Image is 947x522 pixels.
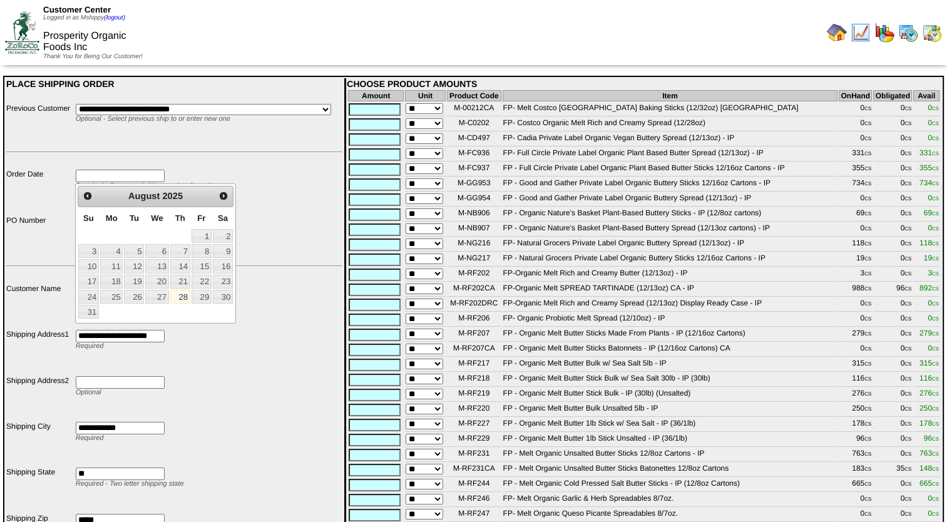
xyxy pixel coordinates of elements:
td: 178 [839,418,872,432]
td: M-RF231CA [447,463,501,477]
a: 31 [78,305,99,319]
td: Order Date [6,169,74,213]
td: 96 [873,283,912,297]
td: FP - Melt Organic Cold Pressed Salt Butter Sticks - IP (12/8oz Cartons) [503,478,838,492]
span: CS [904,241,911,247]
span: CS [932,271,939,277]
span: CS [904,151,911,156]
td: 0 [873,118,912,131]
span: 178 [919,419,939,427]
td: M-RF227 [447,418,501,432]
span: CS [864,421,871,427]
td: 0 [873,373,912,387]
span: 0 [928,193,939,202]
td: 0 [873,388,912,402]
th: Obligated [873,90,912,101]
span: CS [904,166,911,171]
span: August [128,192,160,202]
span: Prev [83,191,93,201]
a: 3 [78,244,99,258]
td: M-RF207 [447,328,501,342]
td: FP - Organic Nature's Basket Plant-Based Buttery Sticks - IP (12/8oz cartons) [503,208,838,222]
td: M-NB906 [447,208,501,222]
td: 0 [873,418,912,432]
span: CS [864,301,871,307]
span: CS [932,226,939,232]
span: CS [932,346,939,352]
td: FP- Cadia Private Label Organic Vegan Buttery Spread (12/13oz) - IP [503,133,838,146]
a: 6 [145,244,168,258]
span: Prosperity Organic Foods Inc [43,31,126,53]
span: CS [864,406,871,412]
a: 9 [213,244,233,258]
td: 3 [839,268,872,282]
span: CS [904,496,911,502]
td: 0 [839,313,872,327]
td: M-RF217 [447,358,501,372]
span: CS [864,391,871,397]
td: 276 [839,388,872,402]
div: CHOOSE PRODUCT AMOUNTS [347,79,941,89]
td: M-RF244 [447,478,501,492]
td: M-RF247 [447,508,501,522]
td: M-RF202 [447,268,501,282]
td: PO Number [6,215,74,260]
td: FP- Costco Organic Melt Rich and Creamy Spread (12/28oz) [503,118,838,131]
td: FP - Organic Melt Butter 1lb Stick w/ Sea Salt - IP (36/1lb) [503,418,838,432]
td: 279 [839,328,872,342]
span: CS [864,451,871,457]
span: CS [904,451,911,457]
span: CS [904,226,911,232]
td: M-GG954 [447,193,501,207]
span: CS [864,226,871,232]
span: 665 [919,479,939,488]
td: 0 [839,508,872,522]
span: Optional - Select previous ship to or enter new one [76,115,230,123]
span: CS [864,136,871,141]
td: 19 [839,253,872,267]
span: CS [932,121,939,126]
td: FP - Good and Gather Private Label Organic Buttery Spread (12/13oz) - IP [503,193,838,207]
span: CS [864,271,871,277]
td: 0 [873,328,912,342]
span: 19 [924,253,939,262]
span: Wednesday [151,213,163,223]
span: CS [864,436,871,442]
img: ZoRoCo_Logo(Green%26Foil)%20jpg.webp [5,11,39,53]
span: CS [864,121,871,126]
td: 0 [839,133,872,146]
span: CS [864,496,871,502]
a: 12 [124,259,144,273]
a: (logout) [104,14,125,21]
span: CS [904,436,911,442]
td: 69 [839,208,872,222]
img: home.gif [827,23,847,43]
td: 0 [873,103,912,116]
td: M-C0202 [447,118,501,131]
th: Avail [913,90,939,101]
td: FP - Organic Melt Butter Sticks Batonnets - IP (12/16oz Cartons) CA [503,343,838,357]
td: M-GG953 [447,178,501,192]
span: Monday [106,213,118,223]
td: 665 [839,478,872,492]
td: 0 [873,358,912,372]
span: 0 [928,344,939,352]
span: 0 [928,299,939,307]
span: CS [864,106,871,111]
td: 0 [873,208,912,222]
span: CS [932,406,939,412]
td: FP-Organic Melt Rich and Creamy Butter (12/13oz) - IP [503,268,838,282]
td: M-FC936 [447,148,501,161]
td: 0 [873,298,912,312]
a: 21 [170,275,190,289]
span: CS [864,511,871,517]
a: 7 [170,244,190,258]
span: CS [932,316,939,322]
img: calendarprod.gif [898,23,918,43]
td: 988 [839,283,872,297]
span: 279 [919,329,939,337]
span: CS [864,331,871,337]
td: FP - Organic Melt Butter 1lb Stick Unsalted - IP (36/1lb) [503,433,838,447]
td: 355 [839,163,872,177]
td: 0 [839,298,872,312]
